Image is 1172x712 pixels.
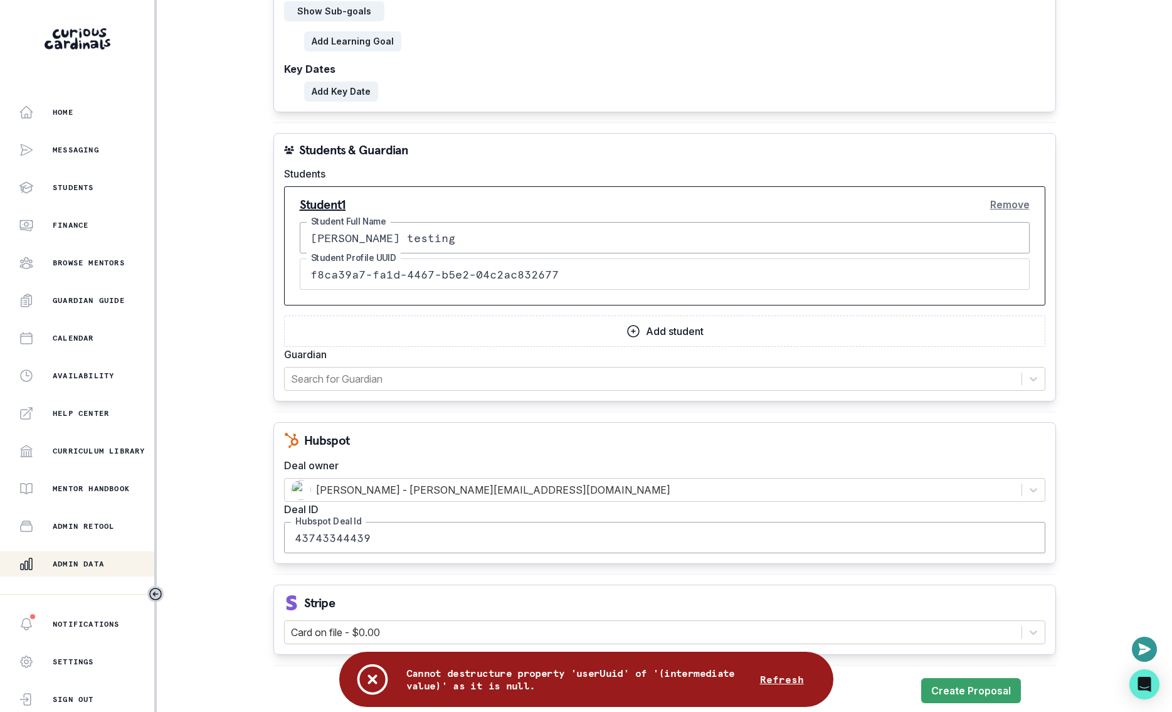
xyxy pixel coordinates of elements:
[300,198,346,211] p: Student 1
[147,586,164,602] button: Toggle sidebar
[921,678,1021,703] button: Create Proposal
[1132,637,1157,662] button: Open or close messaging widget
[53,484,130,494] p: Mentor Handbook
[291,480,1015,500] div: [PERSON_NAME] - [PERSON_NAME][EMAIL_ADDRESS][DOMAIN_NAME]
[53,408,109,418] p: Help Center
[304,31,401,51] button: Add Learning Goal
[990,192,1030,217] button: Remove
[304,597,335,609] p: Stripe
[53,446,145,456] p: Curriculum Library
[284,1,384,21] button: Show Sub-goals
[53,521,114,531] p: Admin Retool
[1129,669,1159,699] div: Open Intercom Messenger
[53,183,94,193] p: Students
[646,326,704,337] p: Add student
[53,559,104,569] p: Admin Data
[745,667,819,692] button: Refresh
[53,657,94,667] p: Settings
[284,316,1045,347] button: Add student
[284,458,1038,473] label: Deal owner
[53,371,114,381] p: Availability
[284,166,1038,181] label: Students
[284,61,1038,77] label: Key Dates
[53,295,125,306] p: Guardian Guide
[53,220,88,230] p: Finance
[53,258,125,268] p: Browse Mentors
[53,619,120,629] p: Notifications
[53,333,94,343] p: Calendar
[299,144,409,156] p: Students & Guardian
[284,502,1038,517] label: Deal ID
[406,667,745,692] p: Cannot destructure property 'userUuid' of '(intermediate value)' as it is null.
[45,28,110,50] img: Curious Cardinals Logo
[53,107,73,117] p: Home
[53,694,94,704] p: Sign Out
[284,347,1038,362] label: Guardian
[304,434,349,447] p: Hubspot
[304,82,378,102] button: Add Key Date
[53,145,99,155] p: Messaging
